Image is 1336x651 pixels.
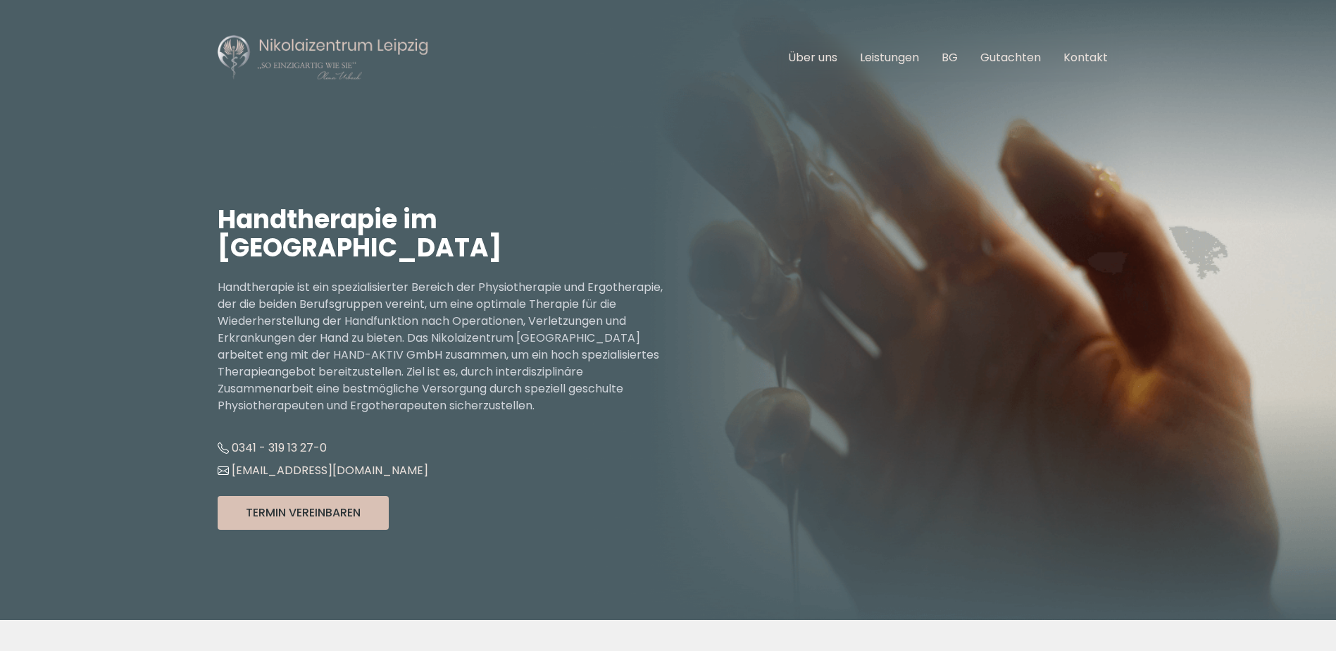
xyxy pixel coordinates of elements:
[218,496,389,530] button: Termin Vereinbaren
[980,49,1041,66] a: Gutachten
[218,440,327,456] a: 0341 - 319 13 27-0
[218,462,428,478] a: [EMAIL_ADDRESS][DOMAIN_NAME]
[860,49,919,66] a: Leistungen
[218,206,668,262] h1: Handtherapie im [GEOGRAPHIC_DATA]
[788,49,837,66] a: Über uns
[218,34,429,82] img: Nikolaizentrum Leipzig Logo
[1063,49,1108,66] a: Kontakt
[218,279,668,414] p: Handtherapie ist ein spezialisierter Bereich der Physiotherapie und Ergotherapie, der die beiden ...
[942,49,958,66] a: BG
